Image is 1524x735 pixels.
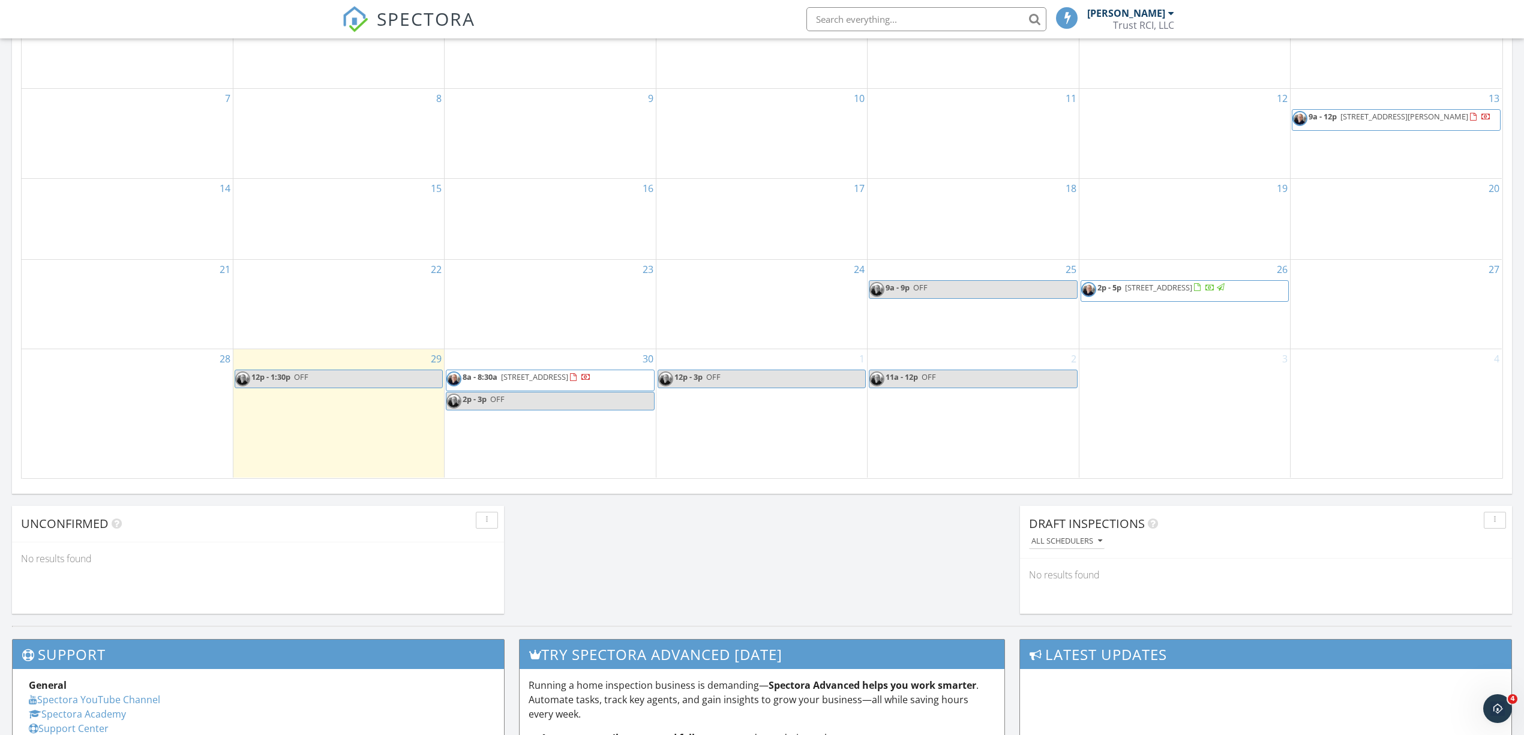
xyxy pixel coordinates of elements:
td: Go to September 8, 2025 [233,89,444,179]
div: All schedulers [1031,537,1102,545]
a: Go to September 25, 2025 [1063,260,1079,279]
td: Go to September 21, 2025 [22,259,233,349]
a: SPECTORA [342,16,475,41]
a: Go to September 28, 2025 [217,349,233,368]
a: Go to September 20, 2025 [1486,179,1502,198]
img: davidfitzmiller.jfif [1292,111,1307,126]
span: OFF [706,371,721,382]
a: Go to October 2, 2025 [1069,349,1079,368]
strong: Spectora Advanced helps you work smarter [769,679,976,692]
a: Go to September 22, 2025 [428,260,444,279]
td: Go to September 19, 2025 [1079,178,1290,259]
span: Unconfirmed [21,515,109,532]
a: Go to September 18, 2025 [1063,179,1079,198]
td: Go to September 12, 2025 [1079,89,1290,179]
td: Go to August 31, 2025 [22,8,233,89]
td: Go to September 24, 2025 [656,259,867,349]
a: Go to September 23, 2025 [640,260,656,279]
span: 8a - 8:30a [463,371,497,382]
img: davidfitzmiller.jfif [869,282,884,297]
td: Go to September 30, 2025 [445,349,656,478]
a: Go to September 13, 2025 [1486,89,1502,108]
a: 8a - 8:30a [STREET_ADDRESS] [463,371,591,382]
img: davidfitzmiller.jfif [869,371,884,386]
td: Go to September 28, 2025 [22,349,233,478]
span: OFF [922,371,936,382]
a: Go to September 24, 2025 [851,260,867,279]
td: Go to September 1, 2025 [233,8,444,89]
a: Go to October 3, 2025 [1280,349,1290,368]
td: Go to September 3, 2025 [656,8,867,89]
td: Go to September 15, 2025 [233,178,444,259]
td: Go to October 1, 2025 [656,349,867,478]
a: Go to September 17, 2025 [851,179,867,198]
span: 9a - 12p [1309,111,1337,122]
h3: Try spectora advanced [DATE] [520,640,1004,669]
a: Go to September 12, 2025 [1274,89,1290,108]
span: OFF [913,282,928,293]
a: Go to September 29, 2025 [428,349,444,368]
span: [STREET_ADDRESS] [1125,282,1192,293]
span: Draft Inspections [1029,515,1145,532]
span: OFF [490,394,505,404]
a: Go to September 27, 2025 [1486,260,1502,279]
input: Search everything... [806,7,1046,31]
td: Go to September 26, 2025 [1079,259,1290,349]
span: SPECTORA [377,6,475,31]
a: Go to October 4, 2025 [1492,349,1502,368]
a: Go to September 19, 2025 [1274,179,1290,198]
p: Running a home inspection business is demanding— . Automate tasks, track key agents, and gain ins... [529,678,995,721]
span: OFF [294,371,308,382]
iframe: Intercom live chat [1483,694,1512,723]
td: Go to September 7, 2025 [22,89,233,179]
a: Go to September 9, 2025 [646,89,656,108]
div: No results found [1020,559,1512,591]
div: Trust RCI, LLC [1113,19,1174,31]
td: Go to September 6, 2025 [1291,8,1502,89]
a: 9a - 12p [STREET_ADDRESS][PERSON_NAME] [1309,111,1491,122]
td: Go to September 13, 2025 [1291,89,1502,179]
td: Go to September 17, 2025 [656,178,867,259]
div: [PERSON_NAME] [1087,7,1165,19]
div: No results found [12,542,504,575]
a: Go to September 15, 2025 [428,179,444,198]
img: davidfitzmiller.jfif [1081,282,1096,297]
a: Go to September 26, 2025 [1274,260,1290,279]
td: Go to September 20, 2025 [1291,178,1502,259]
a: Go to September 10, 2025 [851,89,867,108]
td: Go to September 25, 2025 [868,259,1079,349]
td: Go to September 27, 2025 [1291,259,1502,349]
a: Spectora Academy [29,707,126,721]
td: Go to September 5, 2025 [1079,8,1290,89]
span: [STREET_ADDRESS][PERSON_NAME] [1340,111,1468,122]
a: Go to September 8, 2025 [434,89,444,108]
td: Go to September 9, 2025 [445,89,656,179]
td: Go to September 4, 2025 [868,8,1079,89]
img: The Best Home Inspection Software - Spectora [342,6,368,32]
td: Go to September 22, 2025 [233,259,444,349]
span: 4 [1508,694,1517,704]
td: Go to October 2, 2025 [868,349,1079,478]
button: All schedulers [1029,533,1105,550]
a: Go to September 30, 2025 [640,349,656,368]
td: Go to September 29, 2025 [233,349,444,478]
h3: Support [13,640,504,669]
span: 11a - 12p [886,371,918,382]
td: Go to September 23, 2025 [445,259,656,349]
td: Go to September 14, 2025 [22,178,233,259]
td: Go to September 18, 2025 [868,178,1079,259]
img: davidfitzmiller.jfif [235,371,250,386]
a: Go to September 7, 2025 [223,89,233,108]
td: Go to September 2, 2025 [445,8,656,89]
span: 2p - 5p [1097,282,1121,293]
a: Go to September 16, 2025 [640,179,656,198]
td: Go to October 4, 2025 [1291,349,1502,478]
span: 12p - 3p [674,371,703,382]
a: 9a - 12p [STREET_ADDRESS][PERSON_NAME] [1292,109,1501,131]
img: davidfitzmiller.jfif [446,394,461,409]
a: Go to September 21, 2025 [217,260,233,279]
h3: Latest Updates [1020,640,1511,669]
img: davidfitzmiller.jfif [446,371,461,386]
a: Go to October 1, 2025 [857,349,867,368]
strong: General [29,679,67,692]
